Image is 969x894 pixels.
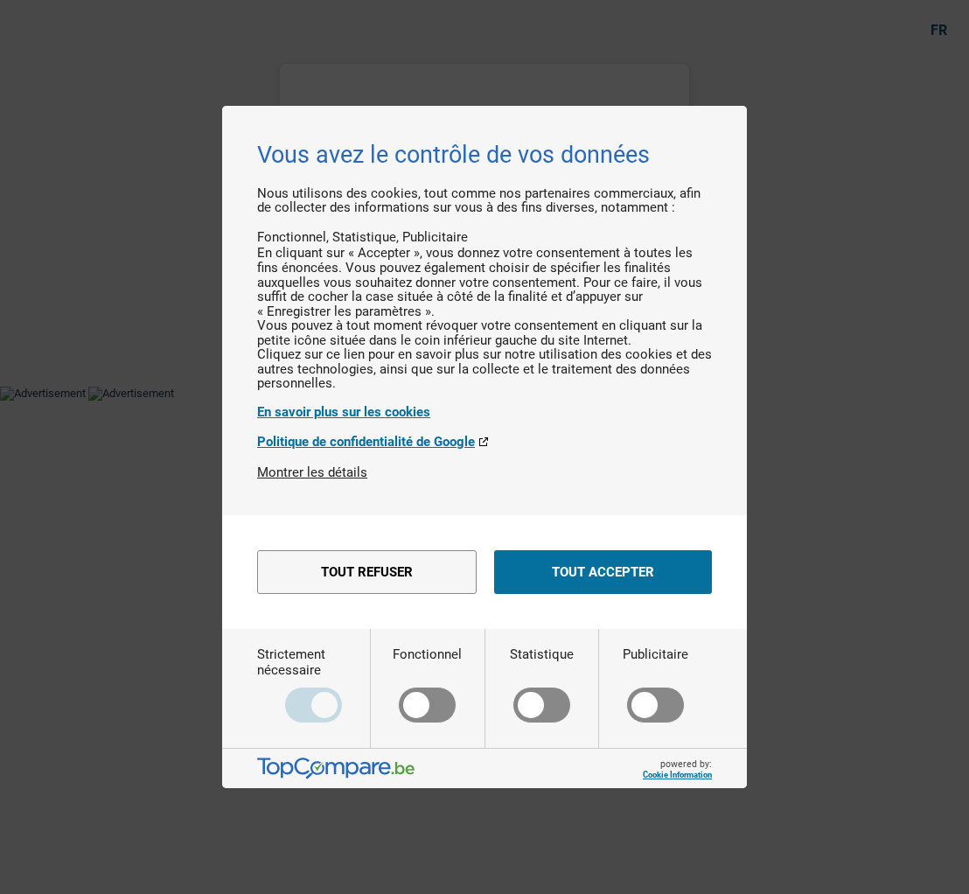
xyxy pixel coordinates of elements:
li: Fonctionnel [257,229,332,245]
button: Montrer les détails [257,464,367,480]
div: menu [222,515,747,629]
h2: Vous avez le contrôle de vos données [257,141,712,169]
button: Tout refuser [257,550,477,594]
label: Publicitaire [623,646,688,723]
span: powered by: [643,758,712,779]
a: Cookie Information [643,770,712,779]
label: Fonctionnel [393,646,462,723]
a: Politique de confidentialité de Google [257,434,712,450]
img: logo [257,758,415,780]
label: Statistique [510,646,574,723]
label: Strictement nécessaire [257,646,370,723]
li: Statistique [332,229,402,245]
a: En savoir plus sur les cookies [257,404,712,420]
div: Nous utilisons des cookies, tout comme nos partenaires commerciaux, afin de collecter des informa... [257,186,712,464]
li: Publicitaire [402,229,468,245]
button: Tout accepter [494,550,712,594]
